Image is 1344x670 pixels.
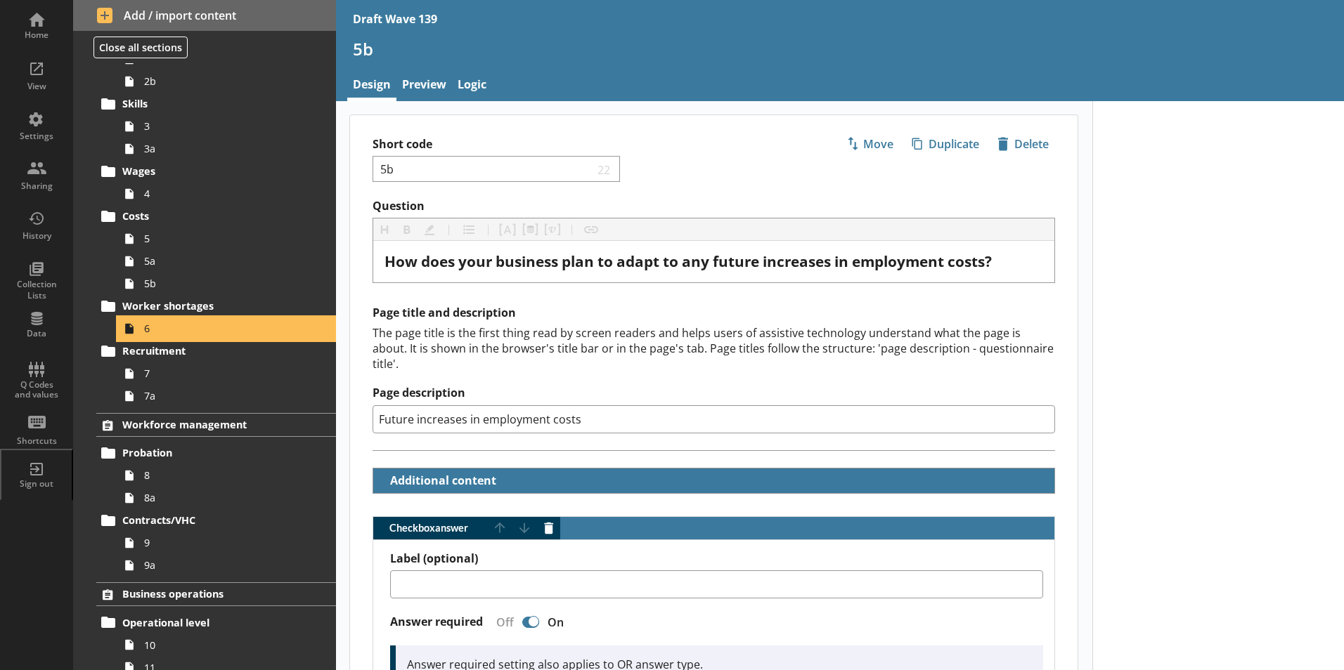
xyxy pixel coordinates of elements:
div: Question [385,252,1043,271]
a: Design [347,71,396,101]
button: Close all sections [93,37,188,58]
span: Workforce management [122,418,295,431]
a: Preview [396,71,452,101]
a: Probation [96,442,336,464]
a: 8a [118,487,336,509]
div: Draft Wave 139 [353,11,437,27]
span: Costs [122,209,295,223]
span: 8 [144,468,300,482]
h1: 5b [353,38,1327,60]
span: 9a [144,558,300,572]
span: Business operations [122,587,295,600]
span: Move [841,133,899,155]
button: Delete answer [538,517,560,539]
li: Worker shortages6 [103,295,336,340]
span: 5 [144,232,300,245]
a: Contracts/VHC [96,509,336,532]
div: History [12,230,61,242]
a: 5a [118,250,336,272]
span: 5a [144,254,300,268]
a: 8 [118,464,336,487]
a: 9a [118,554,336,577]
a: 3a [118,138,336,160]
div: Home [12,29,61,41]
a: Workforce management [96,413,336,437]
button: Duplicate [905,132,986,156]
button: Additional content [379,468,499,493]
a: Worker shortages [96,295,336,317]
span: Worker shortages [122,299,295,313]
span: Recruitment [122,344,295,357]
span: 2b [144,74,300,88]
div: Sign out [12,478,61,490]
div: Q Codes and values [12,380,61,400]
label: Answer required [390,615,483,629]
span: 6 [144,322,300,335]
a: 2b [118,70,336,93]
span: 8a [144,491,300,504]
span: Skills [122,97,295,110]
li: Wages4 [103,160,336,205]
a: Wages [96,160,336,183]
div: Shortcuts [12,435,61,447]
span: 7a [144,389,300,402]
h2: Page title and description [373,306,1055,320]
a: 5b [118,272,336,295]
a: 7 [118,362,336,385]
span: 9 [144,536,300,549]
span: 7 [144,367,300,380]
li: Recruitment77a [103,340,336,407]
li: Skills33a [103,93,336,160]
label: Page description [373,386,1055,400]
span: 22 [595,162,614,176]
span: Probation [122,446,295,459]
div: The page title is the first thing read by screen readers and helps users of assistive technology ... [373,325,1055,372]
span: 3 [144,119,300,133]
a: 9 [118,532,336,554]
button: Delete [991,132,1055,156]
span: 4 [144,187,300,200]
a: 3 [118,115,336,138]
li: Probation88a [103,442,336,509]
li: Contracts/VHC99a [103,509,336,577]
label: Label (optional) [390,551,1043,566]
li: Costs55a5b [103,205,336,295]
div: Sharing [12,180,61,192]
span: 10 [144,638,300,652]
span: Add / import content [97,8,313,23]
div: View [12,81,61,92]
label: Short code [373,137,714,152]
a: Logic [452,71,492,101]
a: Recruitment [96,340,336,362]
span: Delete [992,133,1054,155]
a: Operational level [96,611,336,633]
span: Checkbox answer [373,523,489,533]
span: Duplicate [906,133,985,155]
a: Costs [96,205,336,228]
span: Contracts/VHC [122,513,295,527]
li: Workforce managementProbation88aContracts/VHC99a [73,413,336,577]
span: How does your business plan to adapt to any future increases in employment costs? [385,251,992,271]
div: Off [485,615,519,630]
a: 4 [118,183,336,205]
span: 5b [144,277,300,290]
a: 6 [118,317,336,340]
div: Data [12,328,61,339]
label: Question [373,199,1055,214]
span: 3a [144,142,300,155]
span: Operational level [122,616,295,629]
span: Wages [122,164,295,178]
div: On [542,615,575,630]
a: 10 [118,633,336,656]
a: Business operations [96,582,336,606]
div: Settings [12,131,61,142]
a: 7a [118,385,336,407]
a: 5 [118,228,336,250]
button: Move [840,132,900,156]
div: Collection Lists [12,279,61,301]
a: Skills [96,93,336,115]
